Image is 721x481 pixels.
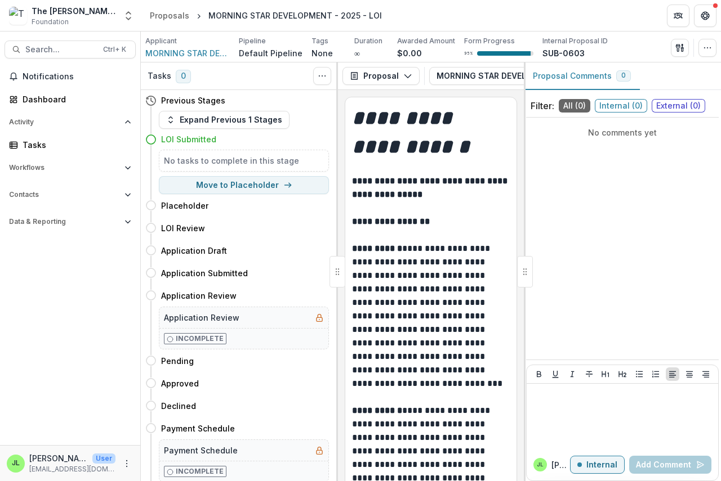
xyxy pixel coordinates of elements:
button: Align Center [683,367,696,381]
button: Open Workflows [5,159,136,177]
span: Activity [9,118,120,126]
p: Form Progress [464,36,515,46]
p: Default Pipeline [239,47,302,59]
a: Dashboard [5,90,136,109]
button: Align Left [666,367,679,381]
p: Incomplete [176,334,224,344]
button: Add Comment [629,456,711,474]
button: Ordered List [649,367,662,381]
button: Toggle View Cancelled Tasks [313,67,331,85]
button: Align Right [699,367,713,381]
div: Tasks [23,139,127,151]
p: [PERSON_NAME] L [551,459,570,471]
h4: Declined [161,400,196,412]
div: The [PERSON_NAME] Foundation [32,5,116,17]
button: Proposal Comments [524,62,640,90]
p: No comments yet [531,127,714,138]
div: Joye Lane [12,460,20,467]
p: Applicant [145,36,177,46]
span: Foundation [32,17,69,27]
button: MORNING STAR DEVELOPMENT - 2025 - LOI [429,67,646,85]
div: Dashboard [23,93,127,105]
span: Contacts [9,191,120,199]
button: Expand Previous 1 Stages [159,111,290,129]
button: Proposal [342,67,420,85]
span: Data & Reporting [9,218,120,226]
button: Bullet List [633,367,646,381]
button: Open Contacts [5,186,136,204]
button: Internal [570,456,625,474]
span: Search... [25,45,96,55]
div: MORNING STAR DEVELOPMENT - 2025 - LOI [208,10,382,21]
p: None [311,47,333,59]
button: Open Data & Reporting [5,213,136,231]
div: Ctrl + K [101,43,128,56]
a: Proposals [145,7,194,24]
nav: breadcrumb [145,7,386,24]
h4: Previous Stages [161,95,225,106]
a: Tasks [5,136,136,154]
p: Incomplete [176,466,224,476]
span: Workflows [9,164,120,172]
p: $0.00 [397,47,422,59]
h4: Application Submitted [161,267,248,279]
button: Strike [582,367,596,381]
button: Heading 2 [616,367,629,381]
span: 0 [621,71,626,79]
span: All ( 0 ) [559,99,590,113]
h4: Placeholder [161,200,208,212]
button: Open entity switcher [121,5,136,27]
button: Bold [532,367,546,381]
p: Pipeline [239,36,266,46]
a: MORNING STAR DEVELOPMENT [145,47,230,59]
p: Awarded Amount [397,36,455,46]
h4: Approved [161,377,199,389]
button: Open Activity [5,113,136,131]
p: 95 % [464,50,473,57]
button: Search... [5,41,136,59]
button: More [120,457,133,470]
span: External ( 0 ) [652,99,705,113]
h4: Application Draft [161,245,227,257]
h4: LOI Submitted [161,133,216,145]
p: SUB-0603 [542,47,585,59]
button: Partners [667,5,689,27]
span: Notifications [23,72,131,82]
h5: Payment Schedule [164,444,238,456]
span: Internal ( 0 ) [595,99,647,113]
p: Filter: [531,99,554,113]
button: Move to Placeholder [159,176,329,194]
p: Duration [354,36,382,46]
p: Internal [586,460,617,470]
h3: Tasks [148,71,171,81]
p: Tags [311,36,328,46]
div: Joye Lane [537,462,544,467]
img: The Bolick Foundation [9,7,27,25]
button: Get Help [694,5,716,27]
button: Italicize [566,367,579,381]
h4: Application Review [161,290,237,302]
p: ∞ [354,47,360,59]
p: User [92,453,115,464]
p: Internal Proposal ID [542,36,608,46]
h4: LOI Review [161,222,205,234]
button: Notifications [5,68,136,86]
h5: No tasks to complete in this stage [164,155,324,167]
button: Underline [549,367,562,381]
span: 0 [176,70,191,83]
button: Heading 1 [599,367,612,381]
p: [PERSON_NAME] [29,452,88,464]
p: [EMAIL_ADDRESS][DOMAIN_NAME] [29,464,115,474]
h4: Payment Schedule [161,422,235,434]
h4: Pending [161,355,194,367]
h5: Application Review [164,312,239,323]
div: Proposals [150,10,189,21]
